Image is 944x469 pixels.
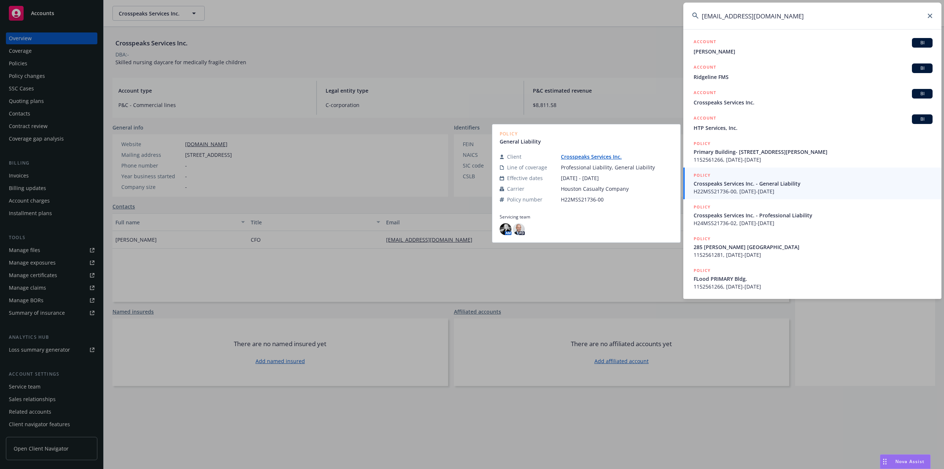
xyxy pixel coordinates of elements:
[683,85,941,110] a: ACCOUNTBICrosspeaks Services Inc.
[694,124,933,132] span: HTP Services, Inc.
[694,180,933,187] span: Crosspeaks Services Inc. - General Liability
[694,172,711,179] h5: POLICY
[683,231,941,263] a: POLICY285 [PERSON_NAME] [GEOGRAPHIC_DATA]1152561281, [DATE]-[DATE]
[694,148,933,156] span: Primary Building- [STREET_ADDRESS][PERSON_NAME]
[880,454,931,469] button: Nova Assist
[895,458,924,465] span: Nova Assist
[683,59,941,85] a: ACCOUNTBIRidgeline FMS
[694,235,711,242] h5: POLICY
[915,65,930,72] span: BI
[694,243,933,251] span: 285 [PERSON_NAME] [GEOGRAPHIC_DATA]
[683,168,941,199] a: POLICYCrosspeaks Services Inc. - General LiabilityH22MSS21736-00, [DATE]-[DATE]
[694,63,716,72] h5: ACCOUNT
[694,140,711,147] h5: POLICY
[694,114,716,123] h5: ACCOUNT
[694,38,716,47] h5: ACCOUNT
[694,73,933,81] span: Ridgeline FMS
[683,3,941,29] input: Search...
[694,283,933,290] span: 1152561266, [DATE]-[DATE]
[694,187,933,195] span: H22MSS21736-00, [DATE]-[DATE]
[683,136,941,168] a: POLICYPrimary Building- [STREET_ADDRESS][PERSON_NAME]1152561266, [DATE]-[DATE]
[683,110,941,136] a: ACCOUNTBIHTP Services, Inc.
[694,203,711,211] h5: POLICY
[683,263,941,294] a: POLICYFLood PRIMARY Bldg.1152561266, [DATE]-[DATE]
[694,211,933,219] span: Crosspeaks Services Inc. - Professional Liability
[694,48,933,55] span: [PERSON_NAME]
[694,89,716,98] h5: ACCOUNT
[694,99,933,106] span: Crosspeaks Services Inc.
[915,39,930,46] span: BI
[694,275,933,283] span: FLood PRIMARY Bldg.
[694,156,933,163] span: 1152561266, [DATE]-[DATE]
[683,34,941,59] a: ACCOUNTBI[PERSON_NAME]
[694,219,933,227] span: H24MSS21736-02, [DATE]-[DATE]
[915,90,930,97] span: BI
[683,199,941,231] a: POLICYCrosspeaks Services Inc. - Professional LiabilityH24MSS21736-02, [DATE]-[DATE]
[694,267,711,274] h5: POLICY
[694,251,933,259] span: 1152561281, [DATE]-[DATE]
[880,455,889,469] div: Drag to move
[915,116,930,123] span: BI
